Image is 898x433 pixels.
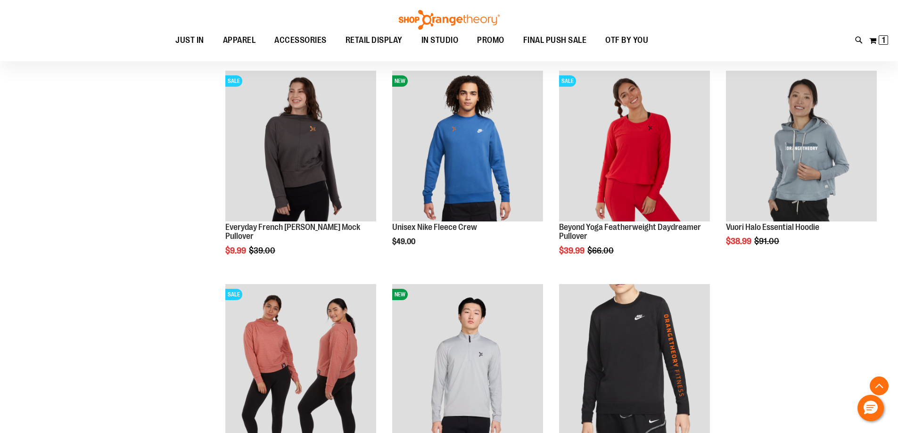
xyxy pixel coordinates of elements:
a: Product image for Beyond Yoga Featherweight Daydreamer PulloverSALE [559,71,710,223]
span: NEW [392,75,408,87]
a: PROMO [468,30,514,51]
a: Vuori Halo Essential Hoodie [726,222,819,232]
div: product [221,66,381,279]
span: 1 [882,35,885,45]
a: OTF BY YOU [596,30,658,51]
img: Product image for Vuori Halo Essential Hoodie [726,71,877,221]
a: ACCESSORIES [265,30,336,51]
span: $38.99 [726,237,753,246]
img: Product image for Beyond Yoga Featherweight Daydreamer Pullover [559,71,710,221]
div: product [554,66,715,279]
span: APPAREL [223,30,256,51]
img: Product image for Everyday French Terry Crop Mock Pullover [225,71,376,221]
span: NEW [392,289,408,300]
span: $49.00 [392,237,417,246]
span: $9.99 [225,246,247,255]
span: SALE [225,75,242,87]
span: $39.00 [249,246,277,255]
a: Product image for Vuori Halo Essential Hoodie [726,71,877,223]
span: ACCESSORIES [274,30,327,51]
div: product [387,66,548,270]
a: Beyond Yoga Featherweight Daydreamer Pullover [559,222,701,241]
img: Shop Orangetheory [397,10,501,30]
a: RETAIL DISPLAY [336,30,412,51]
a: JUST IN [166,30,214,51]
button: Back To Top [870,376,889,395]
a: Unisex Nike Fleece Crew [392,222,477,232]
span: $66.00 [587,246,615,255]
div: product [721,66,882,270]
span: JUST IN [175,30,204,51]
span: $91.00 [754,237,781,246]
span: RETAIL DISPLAY [346,30,403,51]
span: PROMO [477,30,504,51]
a: Everyday French [PERSON_NAME] Mock Pullover [225,222,360,241]
span: SALE [559,75,576,87]
button: Hello, have a question? Let’s chat. [857,395,884,421]
span: OTF BY YOU [605,30,648,51]
a: FINAL PUSH SALE [514,30,596,51]
img: Unisex Nike Fleece Crew [392,71,543,221]
a: Product image for Everyday French Terry Crop Mock PulloverSALE [225,71,376,223]
a: APPAREL [214,30,265,51]
span: FINAL PUSH SALE [523,30,587,51]
span: SALE [225,289,242,300]
span: $39.99 [559,246,586,255]
span: IN STUDIO [421,30,459,51]
a: IN STUDIO [412,30,468,51]
a: Unisex Nike Fleece CrewNEW [392,71,543,223]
